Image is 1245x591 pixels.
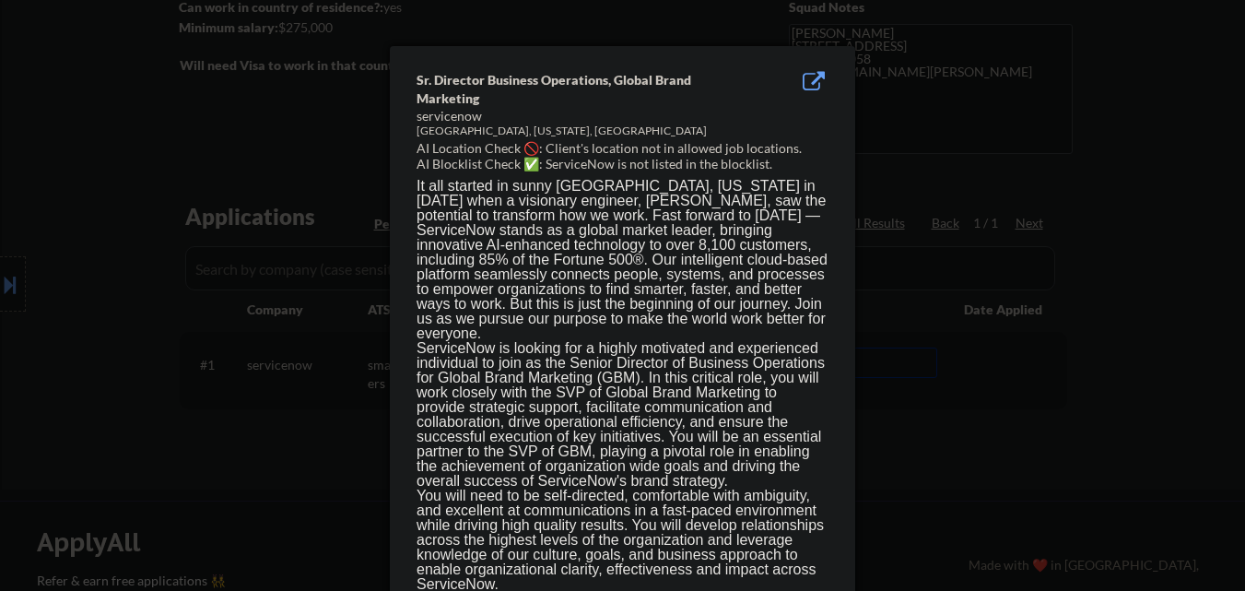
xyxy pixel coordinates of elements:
p: It all started in sunny [GEOGRAPHIC_DATA], [US_STATE] in [DATE] when a visionary engineer, [PERSO... [417,179,828,341]
div: AI Location Check 🚫: Client's location not in allowed job locations. [417,139,836,158]
div: AI Blocklist Check ✅: ServiceNow is not listed in the blocklist. [417,155,836,173]
p: ServiceNow is looking for a highly motivated and experienced individual to join as the Senior Dir... [417,341,828,489]
div: servicenow [417,107,735,125]
div: Sr. Director Business Operations, Global Brand Marketing [417,71,735,107]
div: [GEOGRAPHIC_DATA], [US_STATE], [GEOGRAPHIC_DATA] [417,124,735,139]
